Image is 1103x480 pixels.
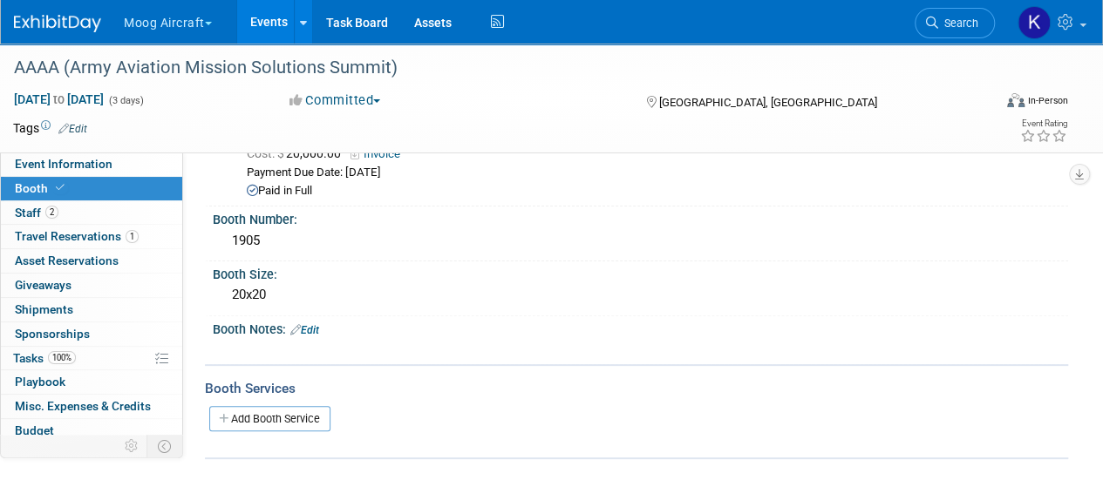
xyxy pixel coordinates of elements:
[56,183,65,193] i: Booth reservation complete
[1,274,182,297] a: Giveaways
[213,261,1068,283] div: Booth Size:
[1,152,182,176] a: Event Information
[1,419,182,443] a: Budget
[1,177,182,200] a: Booth
[15,302,73,316] span: Shipments
[213,206,1068,228] div: Booth Number:
[1,395,182,418] a: Misc. Expenses & Credits
[58,123,87,135] a: Edit
[938,17,978,30] span: Search
[15,375,65,389] span: Playbook
[51,92,67,106] span: to
[8,52,978,84] div: AAAA (Army Aviation Mission Solutions Summit)
[13,351,76,365] span: Tasks
[1,322,182,346] a: Sponsorships
[15,206,58,220] span: Staff
[283,91,387,110] button: Committed
[15,399,151,413] span: Misc. Expenses & Credits
[1,298,182,321] a: Shipments
[1,249,182,273] a: Asset Reservations
[247,165,1055,181] div: Payment Due Date: [DATE]
[1020,119,1067,128] div: Event Rating
[126,230,139,243] span: 1
[226,120,1055,199] div: Reserved
[15,254,119,267] span: Asset Reservations
[15,181,68,195] span: Booth
[213,316,1068,339] div: Booth Notes:
[1,347,182,370] a: Tasks100%
[15,229,139,243] span: Travel Reservations
[209,406,330,431] a: Add Booth Service
[205,379,1068,398] div: Booth Services
[45,206,58,219] span: 2
[13,119,87,137] td: Tags
[147,435,183,457] td: Toggle Event Tabs
[13,91,105,107] span: [DATE] [DATE]
[290,324,319,336] a: Edit
[658,96,876,109] span: [GEOGRAPHIC_DATA], [GEOGRAPHIC_DATA]
[117,435,147,457] td: Personalize Event Tab Strip
[107,95,144,106] span: (3 days)
[15,278,71,292] span: Giveaways
[226,281,1055,308] div: 20x20
[1007,93,1025,107] img: Format-Inperson.png
[226,227,1055,254] div: 1905
[48,351,76,364] span: 100%
[15,327,90,341] span: Sponsorships
[914,91,1068,117] div: Event Format
[15,423,54,437] span: Budget
[1,370,182,394] a: Playbook
[15,157,112,171] span: Event Information
[1,201,182,225] a: Staff2
[1,225,182,248] a: Travel Reservations1
[351,147,409,160] a: Invoice
[14,15,101,32] img: ExhibitDay
[1027,94,1068,107] div: In-Person
[247,183,1055,199] div: Paid in Full
[1018,6,1051,39] img: Kathryn Germony
[915,8,995,38] a: Search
